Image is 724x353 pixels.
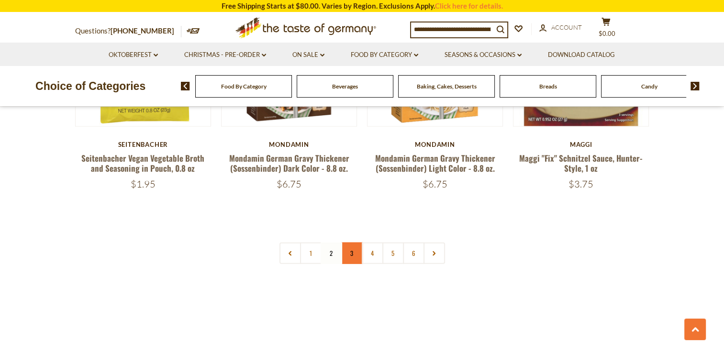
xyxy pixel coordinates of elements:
a: Click here for details. [435,1,503,10]
img: previous arrow [181,82,190,90]
a: Christmas - PRE-ORDER [184,50,266,60]
div: Seitenbacher [75,141,212,148]
a: Breads [539,83,557,90]
a: 4 [362,243,383,264]
a: 6 [403,243,424,264]
span: $1.95 [131,178,156,190]
div: Maggi [513,141,649,148]
a: 1 [300,243,322,264]
span: $6.75 [277,178,301,190]
a: Account [539,22,582,33]
p: Questions? [75,25,181,37]
a: Candy [641,83,657,90]
div: Mondamin [367,141,503,148]
span: $3.75 [568,178,593,190]
img: next arrow [691,82,700,90]
a: 5 [382,243,404,264]
a: Mondamin German Gravy Thickener (Sossenbinder) Light Color - 8.8 oz. [375,152,495,174]
a: 3 [341,243,363,264]
button: $0.00 [592,17,621,41]
a: Seitenbacher Vegan Vegetable Broth and Seasoning in Pouch, 0.8 oz [81,152,204,174]
a: Seasons & Occasions [445,50,522,60]
a: [PHONE_NUMBER] [111,26,174,35]
span: $6.75 [423,178,447,190]
a: Download Catalog [548,50,615,60]
a: Baking, Cakes, Desserts [417,83,477,90]
a: Mondamin German Gravy Thickener (Sossenbinder) Dark Color - 8.8 oz. [229,152,349,174]
a: Oktoberfest [109,50,158,60]
a: Food By Category [351,50,418,60]
div: Mondamin [221,141,357,148]
span: $0.00 [599,30,615,37]
a: Food By Category [221,83,267,90]
a: On Sale [292,50,324,60]
a: Beverages [332,83,358,90]
a: Maggi "Fix" Schnitzel Sauce, Hunter-Style, 1 oz [519,152,643,174]
span: Account [551,23,582,31]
